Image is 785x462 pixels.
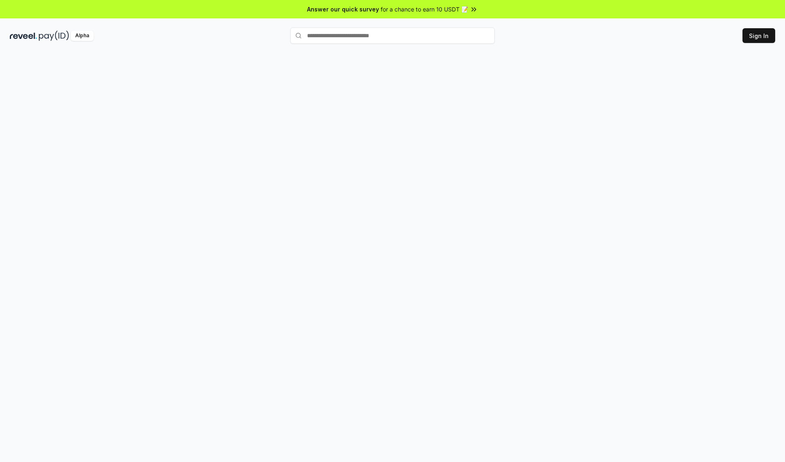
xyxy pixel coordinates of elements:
div: Alpha [71,31,94,41]
button: Sign In [742,28,775,43]
img: reveel_dark [10,31,37,41]
span: for a chance to earn 10 USDT 📝 [381,5,468,14]
span: Answer our quick survey [307,5,379,14]
img: pay_id [39,31,69,41]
